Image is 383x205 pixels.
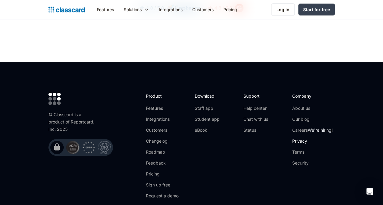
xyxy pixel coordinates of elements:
[292,138,333,144] a: Privacy
[303,6,330,13] div: Start for free
[292,116,333,122] a: Our blog
[146,171,179,177] a: Pricing
[146,105,179,111] a: Features
[146,127,179,133] a: Customers
[119,3,154,16] div: Solutions
[243,116,268,122] a: Chat with us
[48,111,97,133] div: © Classcard is a product of Reportcard, Inc. 2025
[243,105,268,111] a: Help center
[195,105,220,111] a: Staff app
[92,3,119,16] a: Features
[292,127,333,133] a: CareersWe're hiring!
[146,93,179,99] h2: Product
[146,182,179,188] a: Sign up free
[146,193,179,199] a: Request a demo
[154,3,187,16] a: Integrations
[146,160,179,166] a: Feedback
[146,116,179,122] a: Integrations
[298,4,335,16] a: Start for free
[362,184,377,199] div: Open Intercom Messenger
[195,93,220,99] h2: Download
[276,6,289,13] div: Log in
[218,3,242,16] a: Pricing
[243,127,268,133] a: Status
[292,160,333,166] a: Security
[195,127,220,133] a: eBook
[195,116,220,122] a: Student app
[292,105,333,111] a: About us
[187,3,218,16] a: Customers
[308,127,333,133] span: We're hiring!
[146,149,179,155] a: Roadmap
[292,93,333,99] h2: Company
[146,138,179,144] a: Changelog
[48,5,85,14] a: home
[124,6,142,13] div: Solutions
[271,3,295,16] a: Log in
[243,93,268,99] h2: Support
[292,149,333,155] a: Terms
